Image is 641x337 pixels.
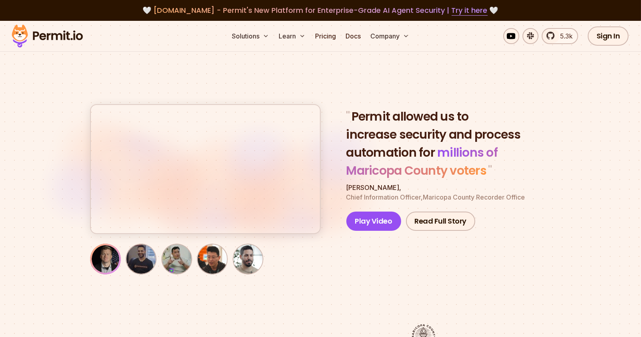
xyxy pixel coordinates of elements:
[367,28,412,44] button: Company
[542,28,578,44] a: 5.3k
[346,108,352,125] span: "
[342,28,364,44] a: Docs
[588,26,629,46] a: Sign In
[8,22,86,50] img: Permit logo
[154,5,488,15] span: [DOMAIN_NAME] - Permit's New Platform for Enterprise-Grade AI Agent Security |
[555,31,573,41] span: 5.3k
[486,162,492,179] span: "
[312,28,339,44] a: Pricing
[346,184,402,192] span: [PERSON_NAME] ,
[346,193,525,201] span: Chief Information Officer , Maricopa County Recorder Office
[406,212,476,231] a: Read Full Story
[346,144,498,179] span: millions of Maricopa County voters
[229,28,272,44] button: Solutions
[452,5,488,16] a: Try it here
[346,212,401,231] button: Play Video
[346,108,521,161] span: Permit allowed us to increase security and process automation for
[275,28,309,44] button: Learn
[92,245,119,273] img: Nate Young
[19,5,622,16] div: 🤍 🤍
